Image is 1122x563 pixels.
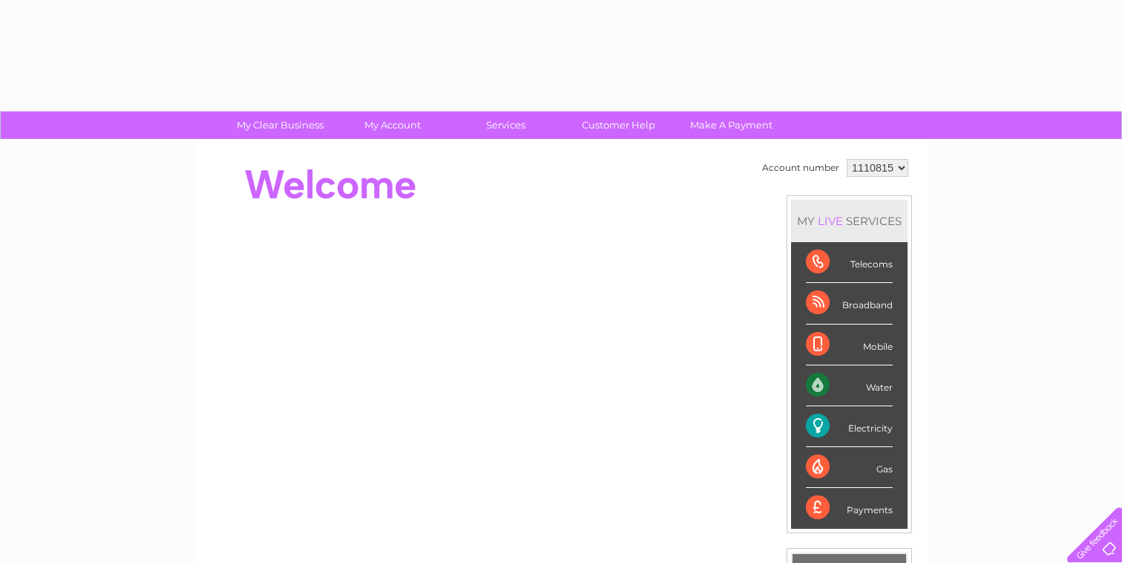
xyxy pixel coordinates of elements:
div: Payments [806,488,893,528]
div: Water [806,365,893,406]
td: Account number [758,155,843,180]
div: Mobile [806,325,893,365]
a: Make A Payment [670,111,793,139]
div: Telecoms [806,242,893,283]
a: My Account [332,111,454,139]
div: Gas [806,447,893,488]
div: MY SERVICES [791,200,908,242]
a: Services [444,111,567,139]
div: LIVE [815,214,846,228]
a: My Clear Business [219,111,341,139]
div: Electricity [806,406,893,447]
a: Customer Help [557,111,680,139]
div: Broadband [806,283,893,324]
